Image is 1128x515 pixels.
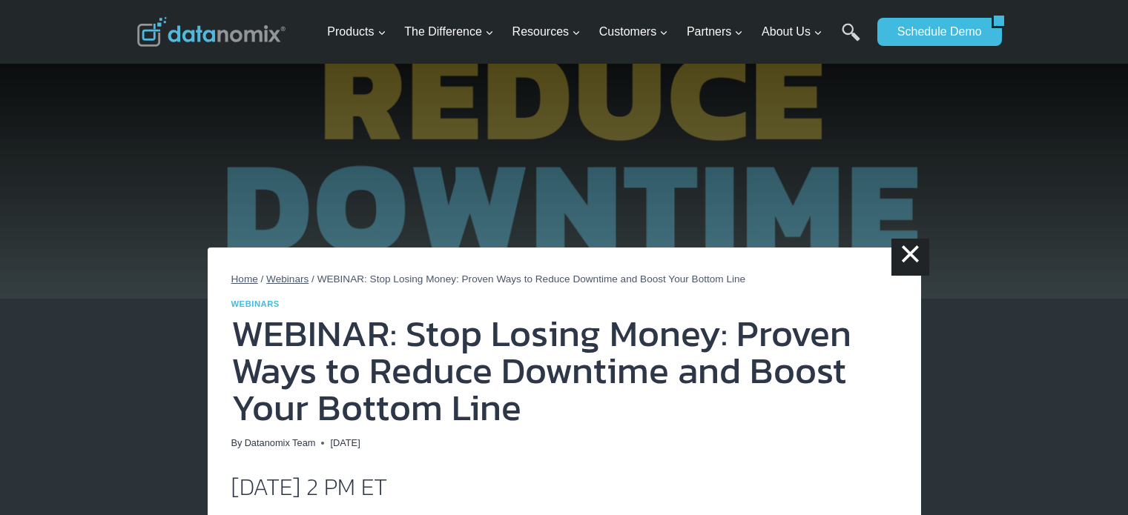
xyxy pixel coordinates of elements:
h2: [DATE] 2 PM ET [231,475,897,499]
a: Datanomix Team [245,437,316,448]
span: WEBINAR: Stop Losing Money: Proven Ways to Reduce Downtime and Boost Your Bottom Line [317,273,746,285]
span: By [231,436,243,451]
span: Partners [687,22,743,41]
span: / [311,273,314,285]
a: Webinars [231,299,280,308]
a: Webinars [266,273,309,285]
a: Schedule Demo [877,18,992,46]
span: Products [327,22,386,41]
nav: Breadcrumbs [231,271,897,288]
a: Home [231,273,258,285]
span: / [261,273,264,285]
nav: Primary Navigation [321,8,870,56]
span: About Us [762,22,822,41]
time: [DATE] [330,436,360,451]
img: Datanomix [137,17,286,47]
span: Resources [512,22,581,41]
h1: WEBINAR: Stop Losing Money: Proven Ways to Reduce Downtime and Boost Your Bottom Line [231,315,897,426]
span: The Difference [404,22,494,41]
a: Search [842,23,860,56]
span: Customers [599,22,668,41]
a: × [891,239,929,276]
